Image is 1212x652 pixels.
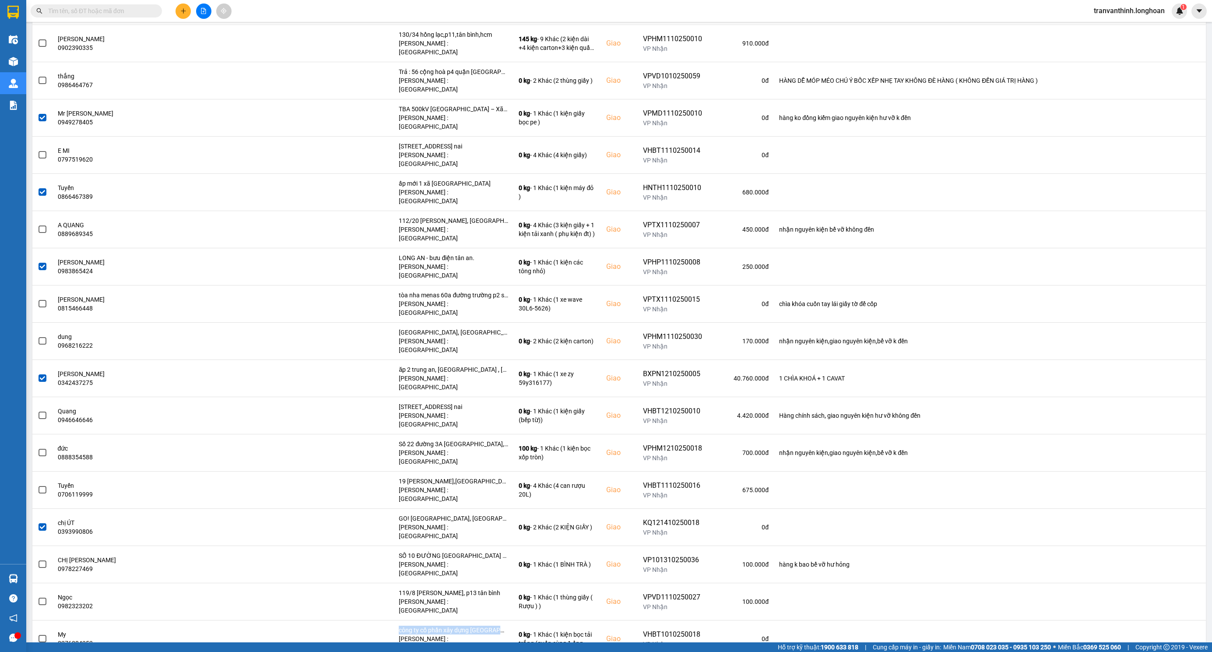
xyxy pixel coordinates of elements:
span: search [36,8,42,14]
span: | [1128,642,1129,652]
div: 0866467389 [58,192,341,201]
div: Quang [58,407,341,416]
strong: 1900 633 818 [821,644,858,651]
div: [PERSON_NAME] : [GEOGRAPHIC_DATA] [399,188,508,205]
div: 170.000 đ [713,337,769,345]
div: Trả : 56 cộng hoà p4 quận [GEOGRAPHIC_DATA] [399,67,508,76]
div: 450.000 đ [713,225,769,234]
div: 0946646646 [58,416,341,424]
div: CHỊ [PERSON_NAME] [58,556,341,564]
div: VPMD1110250010 [643,108,702,119]
div: đức [58,444,341,453]
div: [PERSON_NAME] : [GEOGRAPHIC_DATA] [399,76,508,94]
div: 0 đ [713,300,769,308]
div: Giao [606,38,632,49]
div: VP Nhận [643,268,702,276]
div: nhận nguyên kiện,giao nguyên kiện,bể vỡ k đền [779,448,1201,457]
div: Giao [606,485,632,495]
div: VPVD1010250059 [643,71,702,81]
span: caret-down [1195,7,1203,15]
div: Giao [606,224,632,235]
div: Giao [606,150,632,160]
div: 0968216222 [58,341,341,350]
div: 0986464767 [58,81,341,89]
span: 100 kg [519,445,537,452]
div: Giao [606,522,632,532]
div: VP Nhận [643,342,702,351]
span: 0 kg [519,482,530,489]
div: chị ÚT [58,518,341,527]
div: VP Nhận [643,230,702,239]
div: HNTH1110250010 [643,183,702,193]
button: aim [216,4,232,19]
span: 0 kg [519,561,530,568]
div: VPTX1110250007 [643,220,702,230]
div: BXPN1210250005 [643,369,702,379]
div: [PERSON_NAME] : [GEOGRAPHIC_DATA] [399,39,508,56]
div: VPHM1110250010 [643,34,702,44]
span: file-add [200,8,207,14]
div: [STREET_ADDRESS] nai [399,142,508,151]
div: VP Nhận [643,640,702,648]
span: 1 [1182,4,1185,10]
button: plus [176,4,191,19]
span: 0 kg [519,152,530,159]
div: 0 đ [713,634,769,643]
div: 0815466448 [58,304,341,313]
div: VP Nhận [643,156,702,165]
span: ⚪️ [1053,645,1056,649]
div: [PERSON_NAME] : [GEOGRAPHIC_DATA] [399,337,508,354]
div: 0797519620 [58,155,341,164]
div: nhận nguyên kiện bể vỡ không đền [779,225,1201,234]
div: VP101310250036 [643,555,702,565]
span: plus [180,8,186,14]
div: Hàng chính sách, giao nguyên kiện hư vỡ không đền [779,411,1201,420]
div: - 1 Khác (1 kiện bọc tải trắng (quấn cùng 1 ống tròn)) [519,630,596,648]
div: - 1 Khác (1 kiện giấy bọc pe ) [519,109,596,127]
strong: 0369 525 060 [1083,644,1121,651]
div: Giao [606,559,632,570]
div: - 2 Khác (2 KIỆN GIẤY ) [519,523,596,532]
div: Giao [606,634,632,644]
div: ấp mới 1 xã [GEOGRAPHIC_DATA] [399,179,508,188]
div: chìa khóa cuốn tay lái giấy tờ để cốp [779,300,1201,308]
div: VHBT1210250010 [643,406,702,416]
div: My [58,630,341,639]
div: [PERSON_NAME] [58,295,341,304]
div: VPTX1110250015 [643,294,702,305]
div: [PERSON_NAME] : [GEOGRAPHIC_DATA] [399,300,508,317]
span: Miền Bắc [1058,642,1121,652]
div: - 4 Khác (3 kiện giấy + 1 kiện tải xanh ( phụ kiện đt) ) [519,221,596,238]
input: Tìm tên, số ĐT hoặc mã đơn [48,6,151,16]
div: - 1 Khác (1 kiện máy đỏ ) [519,183,596,201]
div: VP Nhận [643,491,702,500]
div: 250.000 đ [713,262,769,271]
div: VP Nhận [643,305,702,314]
div: [PERSON_NAME] [58,258,341,267]
div: [PERSON_NAME] : [GEOGRAPHIC_DATA] [399,523,508,540]
div: tòa nha menas 60a đường trường p2 sơn [GEOGRAPHIC_DATA] [399,291,508,300]
span: 0 kg [519,338,530,345]
div: [PERSON_NAME] : [GEOGRAPHIC_DATA] [399,634,508,652]
div: [STREET_ADDRESS] nai [399,402,508,411]
div: 680.000 đ [713,188,769,197]
div: nhận nguyên kiện,giao nguyên kiện,bể vỡ k đền [779,337,1201,345]
img: warehouse-icon [9,35,18,44]
div: VPVD1110250027 [643,592,702,603]
div: VHBT1010250018 [643,629,702,640]
div: Mr [PERSON_NAME] [58,109,341,118]
div: Ngọc [58,593,341,602]
div: - 1 Khác (1 thùng giấy ( Rượu ) ) [519,593,596,610]
div: 0342437275 [58,378,341,387]
div: Tuyến [58,183,341,192]
div: - 1 Khác (1 kiện các tông nhỏ) [519,258,596,275]
span: notification [9,614,18,622]
div: Giao [606,299,632,309]
div: KQ121410250018 [643,518,702,528]
div: Giao [606,187,632,197]
div: 19 [PERSON_NAME],[GEOGRAPHIC_DATA], [GEOGRAPHIC_DATA], [GEOGRAPHIC_DATA] [399,477,508,486]
div: - 1 Khác (1 kiện giấy (bếp từ)) [519,407,596,424]
div: - 4 Khác (4 can rượu 20L) [519,481,596,499]
div: VPHM1110250030 [643,331,702,342]
div: 0888354588 [58,453,341,462]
